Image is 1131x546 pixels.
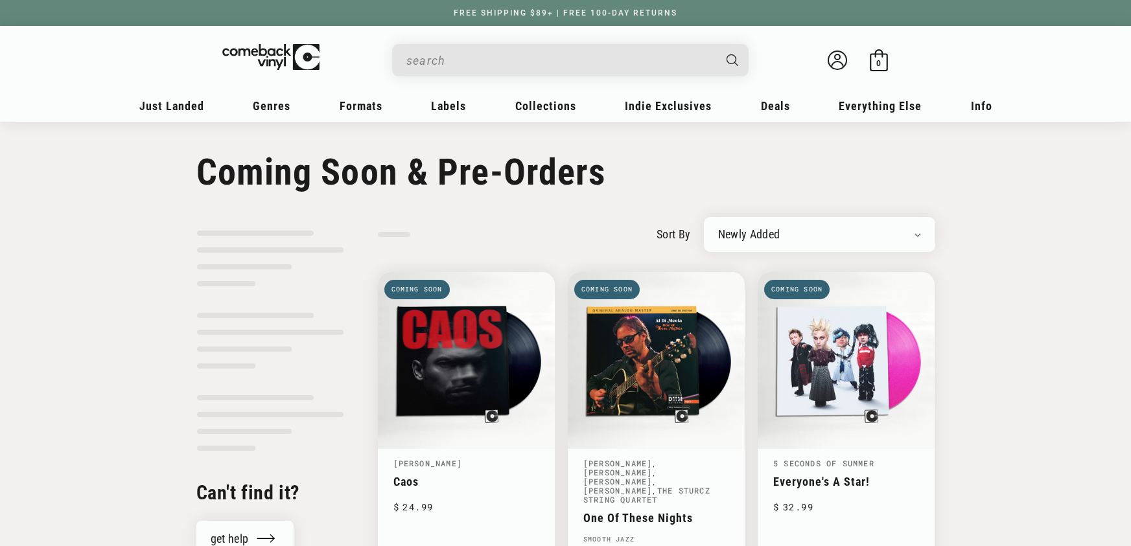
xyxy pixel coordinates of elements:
a: [PERSON_NAME] [583,458,653,468]
span: 0 [876,58,881,68]
label: sort by [657,225,691,243]
span: Deals [761,99,790,113]
span: Everything Else [839,99,922,113]
h2: Can't find it? [196,480,344,505]
a: [PERSON_NAME] [583,476,653,486]
a: Caos [393,475,539,488]
a: Everyone's A Star! [773,475,919,488]
div: Search [392,44,749,76]
a: [PERSON_NAME] [393,458,463,468]
a: FREE SHIPPING $89+ | FREE 100-DAY RETURNS [441,8,690,17]
button: Search [715,44,750,76]
span: Just Landed [139,99,204,113]
span: Indie Exclusives [625,99,712,113]
h1: Coming Soon & Pre-Orders [196,151,935,194]
a: One Of These Nights [583,511,729,525]
div: , , , , [583,459,729,505]
span: Genres [253,99,290,113]
a: [PERSON_NAME] [583,485,653,495]
a: The Sturcz String Quartet [583,485,710,505]
span: Collections [515,99,576,113]
a: [PERSON_NAME] [583,467,653,477]
a: 5 Seconds Of Summer [773,458,874,468]
span: Formats [340,99,382,113]
input: search [406,47,714,74]
span: Labels [431,99,466,113]
span: Info [971,99,992,113]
